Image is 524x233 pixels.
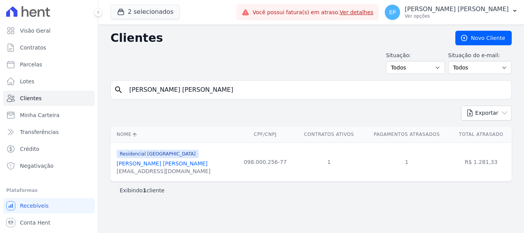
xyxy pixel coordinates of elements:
[450,142,512,181] td: R$ 1.281,33
[3,124,95,140] a: Transferências
[450,127,512,142] th: Total Atrasado
[340,9,374,15] a: Ver detalhes
[386,51,445,59] label: Situação:
[110,127,236,142] th: Nome
[3,141,95,157] a: Crédito
[448,51,512,59] label: Situação do e-mail:
[3,40,95,55] a: Contratos
[110,31,443,45] h2: Clientes
[20,145,40,153] span: Crédito
[20,162,54,170] span: Negativação
[3,107,95,123] a: Minha Carteira
[3,74,95,89] a: Lotes
[20,94,41,102] span: Clientes
[20,111,59,119] span: Minha Carteira
[3,57,95,72] a: Parcelas
[236,142,295,181] td: 098.000.256-77
[252,8,373,17] span: Você possui fatura(s) em atraso.
[110,5,180,19] button: 2 selecionados
[20,202,49,210] span: Recebíveis
[3,198,95,213] a: Recebíveis
[114,85,123,94] i: search
[20,78,35,85] span: Lotes
[461,106,512,121] button: Exportar
[20,61,42,68] span: Parcelas
[143,187,147,193] b: 1
[405,5,509,13] p: [PERSON_NAME] [PERSON_NAME]
[236,127,295,142] th: CPF/CNPJ
[20,219,50,226] span: Conta Hent
[3,91,95,106] a: Clientes
[120,187,165,194] p: Exibindo cliente
[389,10,395,15] span: EP
[125,82,508,97] input: Buscar por nome, CPF ou e-mail
[117,150,199,158] span: Residencial [GEOGRAPHIC_DATA]
[363,127,450,142] th: Pagamentos Atrasados
[3,23,95,38] a: Visão Geral
[405,13,509,19] p: Ver opções
[379,2,524,23] button: EP [PERSON_NAME] [PERSON_NAME] Ver opções
[3,215,95,230] a: Conta Hent
[117,160,208,167] a: [PERSON_NAME] [PERSON_NAME]
[20,27,51,35] span: Visão Geral
[117,167,211,175] div: [EMAIL_ADDRESS][DOMAIN_NAME]
[455,31,512,45] a: Novo Cliente
[6,186,92,195] div: Plataformas
[295,142,363,181] td: 1
[20,128,59,136] span: Transferências
[295,127,363,142] th: Contratos Ativos
[363,142,450,181] td: 1
[20,44,46,51] span: Contratos
[3,158,95,174] a: Negativação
